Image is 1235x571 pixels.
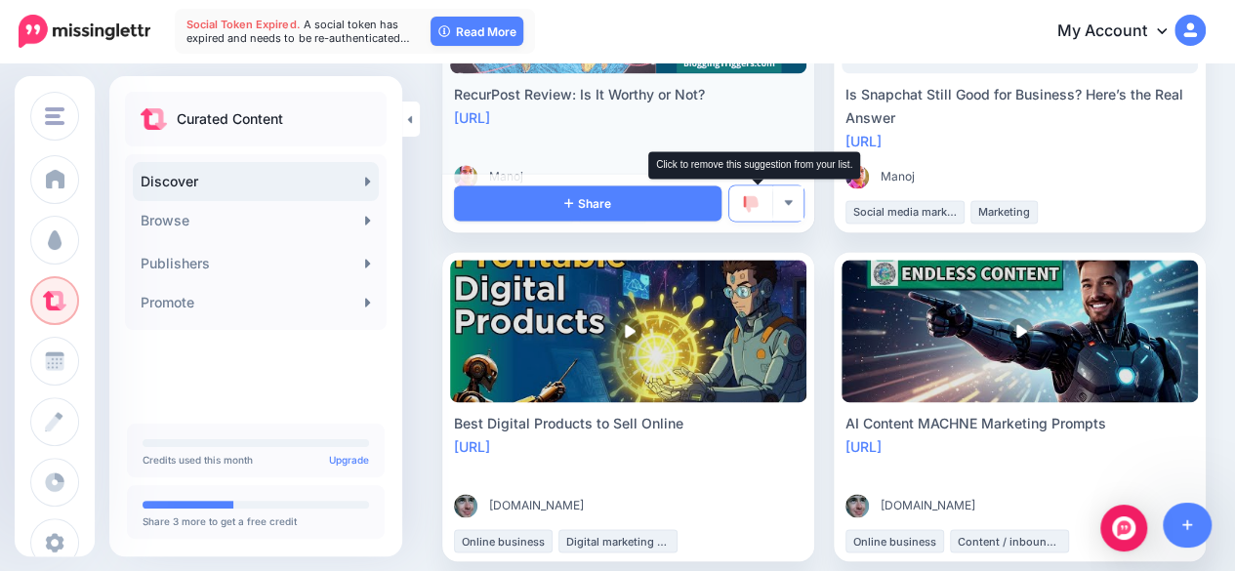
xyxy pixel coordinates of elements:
a: Discover [133,162,379,201]
img: curate.png [141,108,167,130]
a: Publishers [133,244,379,283]
span: Manoj [881,167,915,186]
div: Open Intercom Messenger [1100,505,1147,551]
div: RecurPost Review: Is It Worthy or Not? [454,83,803,106]
img: play-circle-overlay.png [1007,317,1034,345]
p: Curated Content [177,107,283,131]
img: arrow-down-grey.png [783,197,794,208]
a: Promote [133,283,379,322]
img: 53533197_358021295045294_6740573755115831296_n-bsa87036_thumb.jpg [454,494,477,517]
span: Manoj [489,167,523,186]
img: thumbs-down-red.png [743,195,759,213]
img: Q4V7QUO4NL7KLF7ETPAEVJZD8V2L8K9O_thumb.jpg [454,165,477,188]
a: My Account [1038,8,1206,56]
span: Share [564,197,611,210]
img: menu.png [45,107,64,125]
div: Best Digital Products to Sell Online [454,412,803,435]
img: play-circle-overlay.png [615,317,642,345]
a: [URL] [845,133,882,149]
li: Digital marketing strategy [558,529,678,552]
div: AI Content MACHNE Marketing Prompts [845,412,1194,435]
a: Read More [431,17,523,46]
li: Online business [845,529,944,552]
div: Is Snapchat Still Good for Business? Here’s the Real Answer [845,83,1194,130]
li: Marketing [970,200,1038,224]
a: Share [454,185,721,221]
li: Social media marketing [845,200,965,224]
a: [URL] [845,438,882,455]
img: Q4V7QUO4NL7KLF7ETPAEVJZD8V2L8K9O_thumb.jpg [845,165,869,188]
a: Browse [133,201,379,240]
span: [DOMAIN_NAME] [489,496,584,515]
span: A social token has expired and needs to be re-authenticated… [186,18,409,45]
span: [DOMAIN_NAME] [881,496,975,515]
a: [URL] [454,438,490,455]
img: Missinglettr [19,15,150,48]
li: Content / inbound marketing [950,529,1069,552]
li: Online business [454,529,553,552]
span: Social Token Expired. [186,18,300,31]
a: [URL] [454,109,490,126]
img: 53533197_358021295045294_6740573755115831296_n-bsa87036_thumb.jpg [845,494,869,517]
